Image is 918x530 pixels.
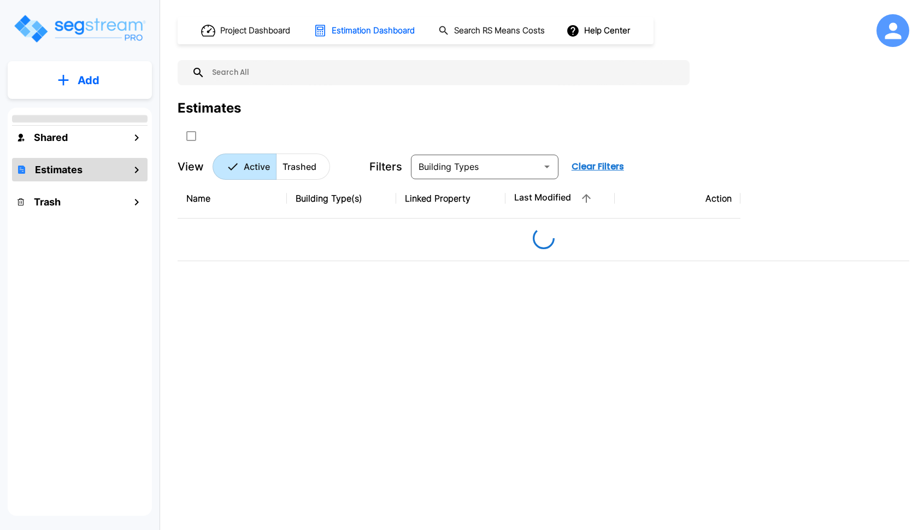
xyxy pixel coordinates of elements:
input: Building Types [414,159,537,174]
th: Action [615,179,740,219]
button: Help Center [564,20,634,41]
h1: Estimates [35,162,83,177]
div: Estimates [178,98,241,118]
p: Filters [369,158,402,175]
button: Trashed [276,154,330,180]
p: Add [78,72,99,89]
div: Platform [213,154,330,180]
h1: Search RS Means Costs [454,25,545,37]
button: Clear Filters [567,156,628,178]
h1: Trash [34,195,61,209]
h1: Project Dashboard [220,25,290,37]
th: Building Type(s) [287,179,396,219]
th: Linked Property [396,179,505,219]
h1: Shared [34,130,68,145]
button: Active [213,154,276,180]
h1: Estimation Dashboard [332,25,415,37]
button: Open [539,159,555,174]
button: Project Dashboard [197,19,296,43]
button: Estimation Dashboard [309,19,421,42]
th: Last Modified [505,179,615,219]
p: Trashed [283,160,316,173]
p: Active [244,160,270,173]
button: SelectAll [180,125,202,147]
button: Add [8,64,152,96]
button: Search RS Means Costs [434,20,551,42]
img: Logo [13,13,146,44]
input: Search All [205,60,684,85]
div: Name [186,192,278,205]
p: View [178,158,204,175]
